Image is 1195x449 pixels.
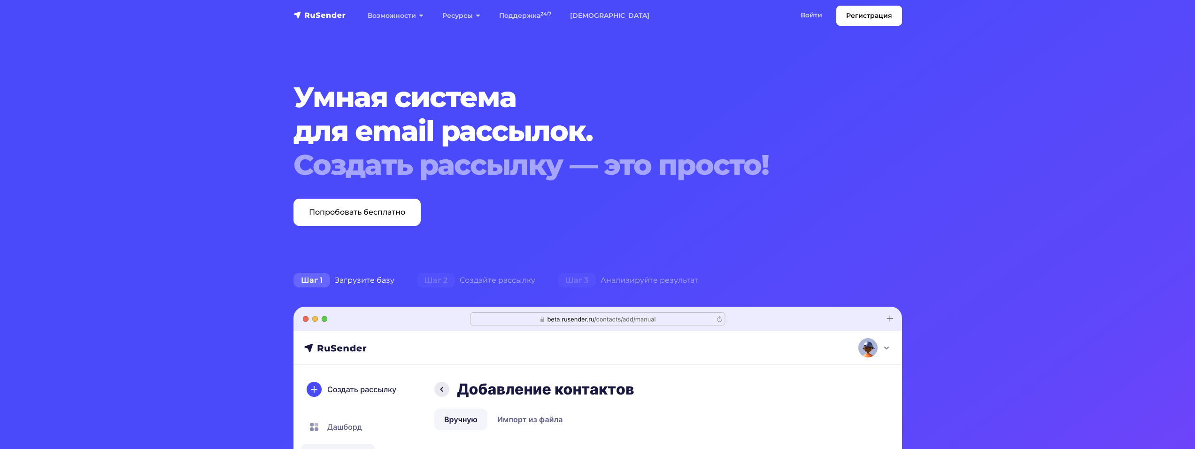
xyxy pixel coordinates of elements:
[293,148,850,182] div: Создать рассылку — это просто!
[293,80,850,182] h1: Умная система для email рассылок.
[293,273,330,288] span: Шаг 1
[282,271,406,290] div: Загрузите базу
[293,199,421,226] a: Попробовать бесплатно
[358,6,433,25] a: Возможности
[836,6,902,26] a: Регистрация
[561,6,659,25] a: [DEMOGRAPHIC_DATA]
[293,10,346,20] img: RuSender
[490,6,561,25] a: Поддержка24/7
[791,6,832,25] a: Войти
[540,11,551,17] sup: 24/7
[406,271,547,290] div: Создайте рассылку
[547,271,709,290] div: Анализируйте результат
[417,273,455,288] span: Шаг 2
[433,6,490,25] a: Ресурсы
[558,273,596,288] span: Шаг 3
